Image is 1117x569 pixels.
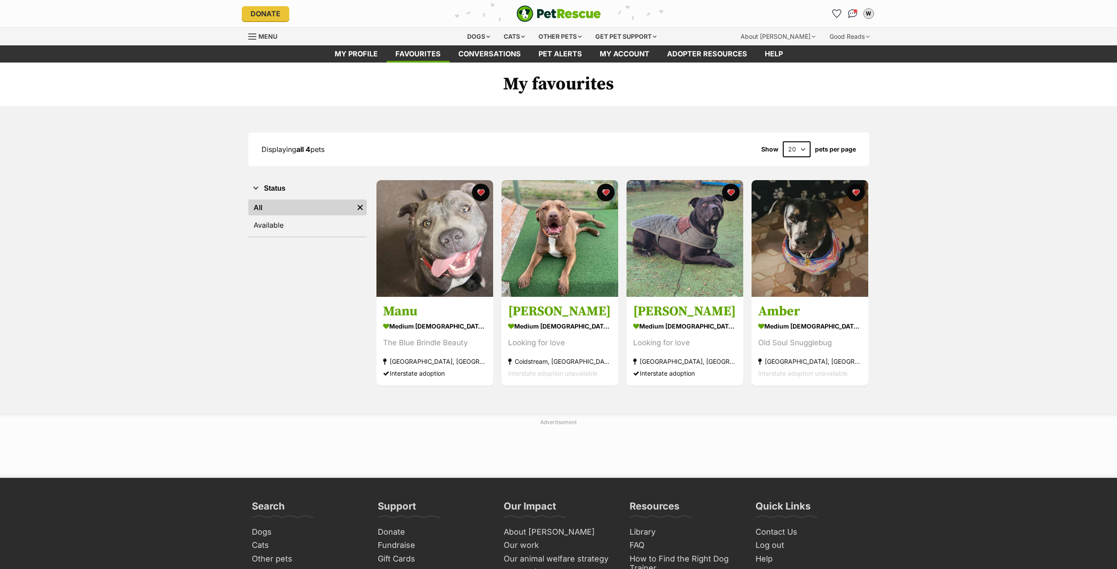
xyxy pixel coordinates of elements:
div: About [PERSON_NAME] [734,28,822,45]
a: Donate [242,6,289,21]
a: Help [756,45,792,63]
span: Menu [258,33,277,40]
div: Cats [498,28,531,45]
div: [GEOGRAPHIC_DATA], [GEOGRAPHIC_DATA] [758,356,862,368]
h3: Support [378,500,416,517]
button: favourite [722,184,740,201]
a: Menu [248,28,284,44]
a: Log out [752,539,869,552]
a: PetRescue [516,5,601,22]
div: medium [DEMOGRAPHIC_DATA] Dog [508,320,612,333]
a: Conversations [846,7,860,21]
h3: Manu [383,303,487,320]
div: Status [248,198,367,236]
a: Other pets [248,552,365,566]
button: Status [248,183,367,194]
strong: all 4 [296,145,310,154]
span: Show [761,146,778,153]
img: Jerry [501,180,618,297]
a: Favourites [830,7,844,21]
a: FAQ [626,539,743,552]
div: Good Reads [823,28,876,45]
span: Interstate adoption unavailable [758,370,848,377]
a: [PERSON_NAME] medium [DEMOGRAPHIC_DATA] Dog Looking for love Coldstream, [GEOGRAPHIC_DATA] Inters... [501,297,618,386]
div: [GEOGRAPHIC_DATA], [GEOGRAPHIC_DATA] [383,356,487,368]
h3: Our Impact [504,500,556,517]
ul: Account quick links [830,7,876,21]
a: [PERSON_NAME] medium [DEMOGRAPHIC_DATA] Dog Looking for love [GEOGRAPHIC_DATA], [GEOGRAPHIC_DATA]... [627,297,743,386]
img: chat-41dd97257d64d25036548639549fe6c8038ab92f7586957e7f3b1b290dea8141.svg [848,9,857,18]
div: medium [DEMOGRAPHIC_DATA] Dog [633,320,737,333]
div: Looking for love [633,337,737,349]
a: Dogs [248,525,365,539]
a: My account [591,45,658,63]
a: Library [626,525,743,539]
button: favourite [597,184,615,201]
div: W [864,9,873,18]
div: Coldstream, [GEOGRAPHIC_DATA] [508,356,612,368]
h3: Search [252,500,285,517]
a: Remove filter [354,200,367,215]
a: Help [752,552,869,566]
div: The Blue Brindle Beauty [383,337,487,349]
h3: Resources [630,500,679,517]
div: Other pets [532,28,588,45]
a: Contact Us [752,525,869,539]
div: Interstate adoption [383,368,487,380]
button: favourite [472,184,490,201]
a: Our work [500,539,617,552]
div: Get pet support [589,28,663,45]
a: Pet alerts [530,45,591,63]
img: Manu [376,180,493,297]
div: Dogs [461,28,496,45]
a: About [PERSON_NAME] [500,525,617,539]
a: conversations [450,45,530,63]
a: Fundraise [374,539,491,552]
img: Amber [752,180,868,297]
a: Manu medium [DEMOGRAPHIC_DATA] Dog The Blue Brindle Beauty [GEOGRAPHIC_DATA], [GEOGRAPHIC_DATA] I... [376,297,493,386]
a: Cats [248,539,365,552]
span: Displaying pets [262,145,324,154]
a: Our animal welfare strategy [500,552,617,566]
a: My profile [326,45,387,63]
a: Donate [374,525,491,539]
a: Amber medium [DEMOGRAPHIC_DATA] Dog Old Soul Snugglebug [GEOGRAPHIC_DATA], [GEOGRAPHIC_DATA] Inte... [752,297,868,386]
div: Looking for love [508,337,612,349]
h3: Amber [758,303,862,320]
span: Interstate adoption unavailable [508,370,597,377]
a: Available [248,217,367,233]
div: [GEOGRAPHIC_DATA], [GEOGRAPHIC_DATA] [633,356,737,368]
button: My account [862,7,876,21]
a: Favourites [387,45,450,63]
button: favourite [847,184,865,201]
label: pets per page [815,146,856,153]
h3: [PERSON_NAME] [508,303,612,320]
a: Adopter resources [658,45,756,63]
div: medium [DEMOGRAPHIC_DATA] Dog [383,320,487,333]
h3: Quick Links [756,500,811,517]
img: logo-e224e6f780fb5917bec1dbf3a21bbac754714ae5b6737aabdf751b685950b380.svg [516,5,601,22]
h3: [PERSON_NAME] [633,303,737,320]
div: Interstate adoption [633,368,737,380]
div: medium [DEMOGRAPHIC_DATA] Dog [758,320,862,333]
a: All [248,200,354,215]
img: Shaun [627,180,743,297]
a: Gift Cards [374,552,491,566]
div: Old Soul Snugglebug [758,337,862,349]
